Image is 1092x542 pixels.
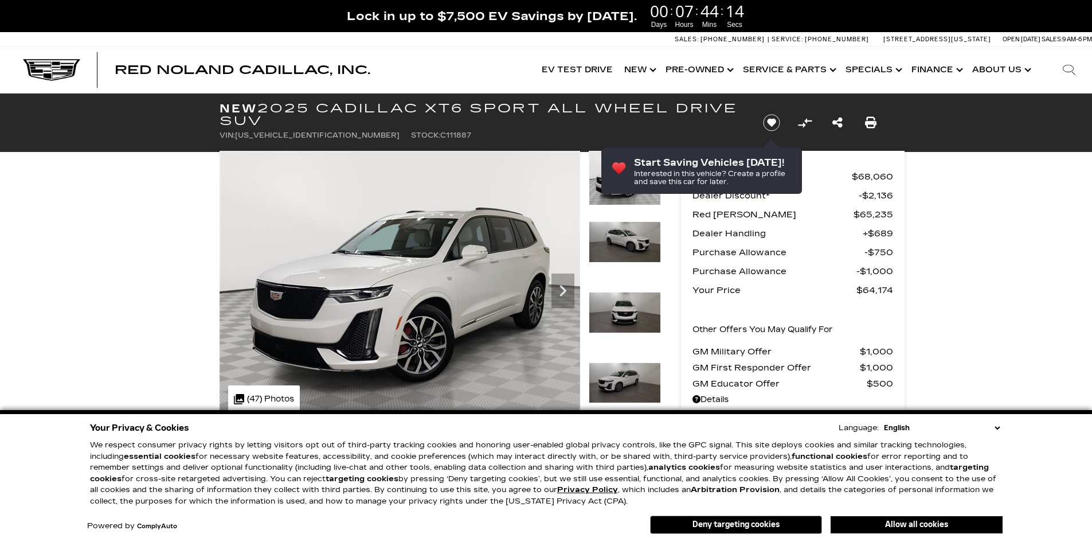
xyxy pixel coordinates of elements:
a: Dealer Handling $689 [692,225,893,241]
a: Purchase Allowance $750 [692,244,893,260]
span: Secs [724,20,746,30]
img: New 2025 Crystal White Tricoat Cadillac Sport image 1 [220,151,580,422]
a: Privacy Policy [557,485,618,494]
span: $1,000 [856,263,893,279]
span: Mins [699,20,721,30]
div: Language: [839,424,879,432]
button: Allow all cookies [831,516,1003,533]
span: C111887 [440,131,471,139]
a: GM Educator Offer $500 [692,376,893,392]
span: 44 [699,3,721,19]
span: $1,000 [860,344,893,360]
select: Language Select [881,422,1003,434]
strong: essential cookies [124,452,195,461]
span: Your Privacy & Cookies [90,420,189,436]
a: ComplyAuto [137,523,177,530]
span: $1,000 [860,360,893,376]
span: $2,136 [859,188,893,204]
span: : [721,2,724,20]
span: MSRP [692,169,852,185]
img: Cadillac Dark Logo with Cadillac White Text [23,59,80,81]
strong: New [220,102,257,115]
a: MSRP $68,060 [692,169,893,185]
p: Other Offers You May Qualify For [692,322,833,338]
span: Red Noland Cadillac, Inc. [115,63,370,77]
span: [US_VEHICLE_IDENTIFICATION_NUMBER] [235,131,400,139]
strong: functional cookies [792,452,867,461]
div: (47) Photos [228,385,300,413]
img: New 2025 Crystal White Tricoat Cadillac Sport image 1 [589,151,661,205]
strong: targeting cookies [90,463,989,483]
div: Powered by [87,522,177,530]
span: Days [648,20,670,30]
span: Lock in up to $7,500 EV Savings by [DATE]. [347,9,637,24]
p: We respect consumer privacy rights by letting visitors opt out of third-party tracking cookies an... [90,440,1003,507]
span: : [695,2,699,20]
span: Red [PERSON_NAME] [692,206,854,223]
span: 14 [724,3,746,19]
span: Hours [674,20,695,30]
a: Specials [840,47,906,93]
span: $64,174 [856,282,893,298]
span: 9 AM-6 PM [1062,36,1092,43]
strong: targeting cookies [326,474,398,483]
strong: analytics cookies [648,463,720,472]
span: Open [DATE] [1003,36,1040,43]
a: GM First Responder Offer $1,000 [692,360,893,376]
span: GM Educator Offer [692,376,867,392]
a: Print this New 2025 Cadillac XT6 Sport All Wheel Drive SUV [865,115,876,131]
strong: Arbitration Provision [691,485,780,494]
span: Sales: [1042,36,1062,43]
span: Sales: [675,36,699,43]
img: New 2025 Crystal White Tricoat Cadillac Sport image 4 [589,362,661,404]
a: [STREET_ADDRESS][US_STATE] [883,36,991,43]
span: $68,060 [852,169,893,185]
a: Finance [906,47,966,93]
a: New [619,47,660,93]
span: $500 [867,376,893,392]
a: EV Test Drive [536,47,619,93]
div: Next [551,274,574,308]
a: Close [1073,6,1086,20]
a: Your Price $64,174 [692,282,893,298]
span: 00 [648,3,670,19]
a: Dealer Discount* $2,136 [692,188,893,204]
a: Service: [PHONE_NUMBER] [768,36,872,42]
a: Sales: [PHONE_NUMBER] [675,36,768,42]
span: VIN: [220,131,235,139]
span: GM Military Offer [692,344,860,360]
span: Dealer Discount* [692,188,859,204]
a: About Us [966,47,1035,93]
span: GM First Responder Offer [692,360,860,376]
button: Deny targeting cookies [650,516,822,534]
a: Details [692,392,893,408]
a: Share this New 2025 Cadillac XT6 Sport All Wheel Drive SUV [832,115,843,131]
button: Compare vehicle [796,114,813,131]
span: Your Price [692,282,856,298]
span: Dealer Handling [692,225,863,241]
a: Red [PERSON_NAME] $65,235 [692,206,893,223]
span: [PHONE_NUMBER] [700,36,765,43]
span: Purchase Allowance [692,263,856,279]
a: Purchase Allowance $1,000 [692,263,893,279]
h1: 2025 Cadillac XT6 Sport All Wheel Drive SUV [220,102,744,127]
span: Stock: [411,131,440,139]
span: $689 [863,225,893,241]
span: $750 [864,244,893,260]
img: New 2025 Crystal White Tricoat Cadillac Sport image 3 [589,292,661,333]
span: Purchase Allowance [692,244,864,260]
span: Service: [772,36,803,43]
a: Pre-Owned [660,47,737,93]
span: [PHONE_NUMBER] [805,36,869,43]
a: Service & Parts [737,47,840,93]
button: Save vehicle [759,114,784,132]
img: New 2025 Crystal White Tricoat Cadillac Sport image 2 [589,221,661,263]
span: $65,235 [854,206,893,223]
span: : [670,2,674,20]
a: Red Noland Cadillac, Inc. [115,64,370,76]
a: GM Military Offer $1,000 [692,344,893,360]
span: 07 [674,3,695,19]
